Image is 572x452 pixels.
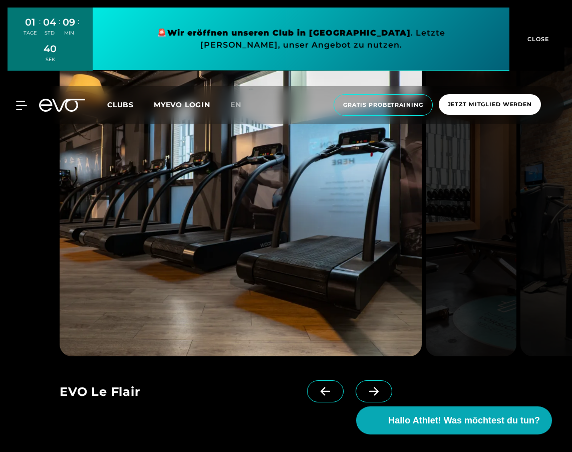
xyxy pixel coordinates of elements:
div: 40 [44,42,57,56]
a: Jetzt Mitglied werden [436,94,544,116]
div: 01 [24,15,37,30]
div: SEK [44,56,57,63]
div: 04 [43,15,56,30]
span: en [230,100,241,109]
span: Clubs [107,100,134,109]
span: CLOSE [525,35,549,44]
div: STD [43,30,56,37]
a: Clubs [107,100,154,109]
a: en [230,99,253,111]
div: : [59,16,60,43]
a: MYEVO LOGIN [154,100,210,109]
span: Jetzt Mitglied werden [448,100,532,109]
div: 09 [63,15,75,30]
a: Gratis Probetraining [331,94,436,116]
img: evofitness [426,48,516,356]
div: : [78,16,79,43]
div: TAGE [24,30,37,37]
button: CLOSE [509,8,564,71]
span: Hallo Athlet! Was möchtest du tun? [388,414,540,427]
button: Hallo Athlet! Was möchtest du tun? [356,406,552,434]
div: : [39,16,41,43]
img: evofitness [60,48,422,356]
span: Gratis Probetraining [343,101,423,109]
div: MIN [63,30,75,37]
